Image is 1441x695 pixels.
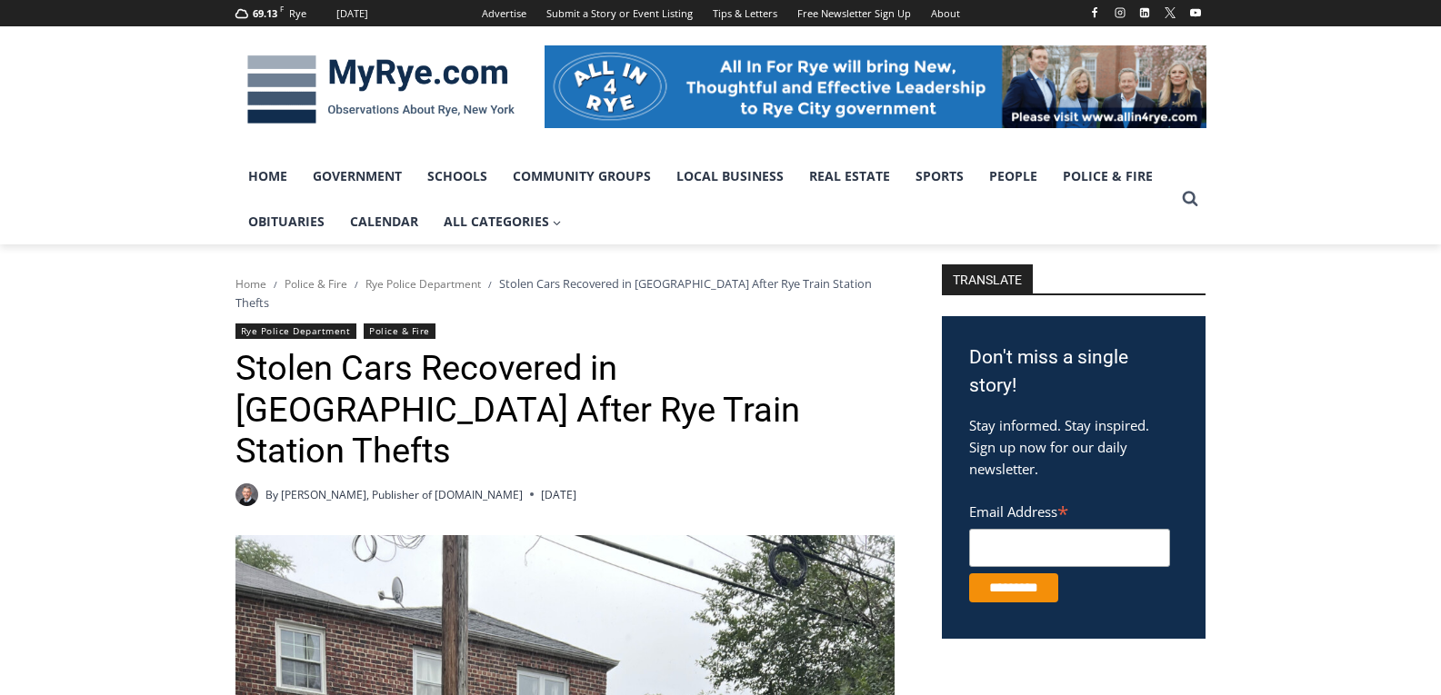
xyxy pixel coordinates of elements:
[235,323,356,339] a: Rye Police Department
[281,487,523,502] a: [PERSON_NAME], Publisher of [DOMAIN_NAME]
[545,45,1206,127] img: All in for Rye
[976,154,1050,199] a: People
[364,323,435,339] a: Police & Fire
[500,154,664,199] a: Community Groups
[969,343,1178,401] h3: Don't miss a single story!
[280,4,284,14] span: F
[444,212,562,232] span: All Categories
[355,278,358,291] span: /
[415,154,500,199] a: Schools
[235,154,300,199] a: Home
[235,43,526,137] img: MyRye.com
[289,5,306,22] div: Rye
[1109,2,1131,24] a: Instagram
[235,348,895,472] h1: Stolen Cars Recovered in [GEOGRAPHIC_DATA] After Rye Train Station Thefts
[969,493,1170,526] label: Email Address
[942,264,1033,293] strong: TRANSLATE
[365,276,481,292] a: Rye Police Department
[796,154,903,199] a: Real Estate
[235,274,895,312] nav: Breadcrumbs
[541,486,576,503] time: [DATE]
[1159,2,1181,24] a: X
[235,154,1174,245] nav: Primary Navigation
[235,199,337,244] a: Obituaries
[235,275,872,310] span: Stolen Cars Recovered in [GEOGRAPHIC_DATA] After Rye Train Station Thefts
[488,278,492,291] span: /
[1174,183,1206,215] button: View Search Form
[1134,2,1156,24] a: Linkedin
[664,154,796,199] a: Local Business
[1185,2,1206,24] a: YouTube
[336,5,368,22] div: [DATE]
[235,276,266,292] a: Home
[1084,2,1106,24] a: Facebook
[235,483,258,506] a: Author image
[300,154,415,199] a: Government
[969,414,1178,480] p: Stay informed. Stay inspired. Sign up now for our daily newsletter.
[337,199,431,244] a: Calendar
[903,154,976,199] a: Sports
[431,199,575,244] a: All Categories
[265,486,278,503] span: By
[274,278,277,291] span: /
[285,276,347,292] a: Police & Fire
[253,6,277,20] span: 69.13
[1050,154,1166,199] a: Police & Fire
